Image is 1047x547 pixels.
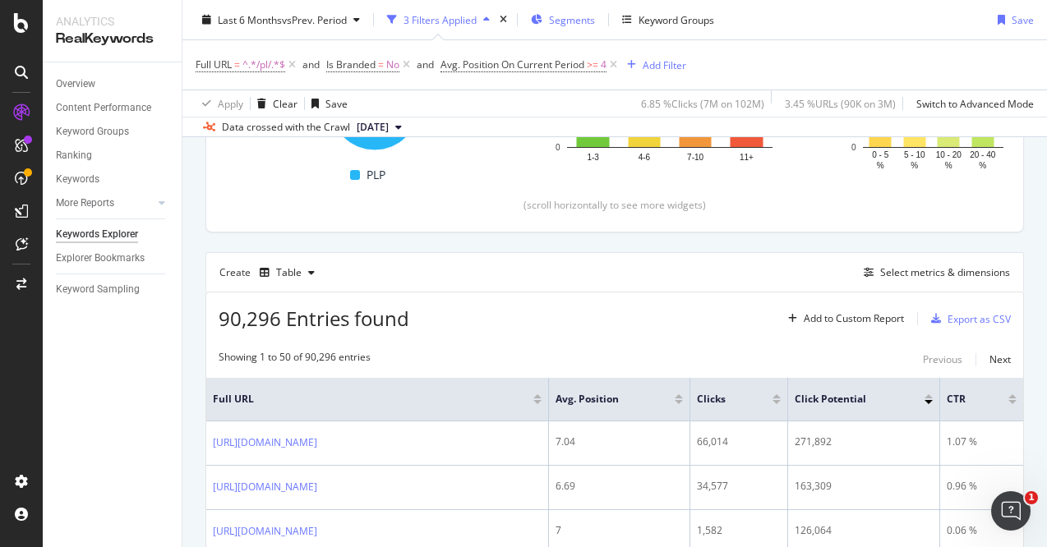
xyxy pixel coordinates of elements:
[587,57,598,71] span: >=
[979,161,986,170] text: %
[404,12,477,26] div: 3 Filters Applied
[56,123,129,140] div: Keyword Groups
[795,392,900,407] span: Click Potential
[641,96,764,110] div: 6.85 % Clicks ( 7M on 102M )
[782,306,904,332] button: Add to Custom Report
[213,523,317,540] a: [URL][DOMAIN_NAME]
[923,352,962,366] div: Previous
[880,265,1010,279] div: Select metrics & dimensions
[785,96,896,110] div: 3.45 % URLs ( 90K on 3M )
[851,143,856,152] text: 0
[234,57,240,71] span: =
[56,76,95,93] div: Overview
[947,479,1017,494] div: 0.96 %
[56,99,151,117] div: Content Performance
[945,161,952,170] text: %
[56,226,170,243] a: Keywords Explorer
[948,312,1011,326] div: Export as CSV
[417,57,434,71] div: and
[687,153,703,162] text: 7-10
[877,161,884,170] text: %
[56,147,170,164] a: Ranking
[440,57,584,71] span: Avg. Position On Current Period
[620,55,686,75] button: Add Filter
[226,198,1003,212] div: (scroll horizontally to see more widgets)
[639,153,651,162] text: 4-6
[936,150,962,159] text: 10 - 20
[357,120,389,135] span: 2025 Oct. 4th
[697,523,780,538] div: 1,582
[196,57,232,71] span: Full URL
[56,250,145,267] div: Explorer Bookmarks
[601,53,607,76] span: 4
[556,479,683,494] div: 6.69
[740,153,754,162] text: 11+
[251,90,297,117] button: Clear
[556,143,560,152] text: 0
[56,76,170,93] a: Overview
[925,306,1011,332] button: Export as CSV
[273,96,297,110] div: Clear
[910,90,1034,117] button: Switch to Advanced Mode
[991,491,1031,531] iframe: Intercom live chat
[496,11,510,28] div: times
[56,123,170,140] a: Keyword Groups
[381,7,496,33] button: 3 Filters Applied
[56,171,99,188] div: Keywords
[56,281,140,298] div: Keyword Sampling
[556,434,683,449] div: 7.04
[219,305,409,332] span: 90,296 Entries found
[804,314,904,324] div: Add to Custom Report
[282,12,347,26] span: vs Prev. Period
[367,165,385,185] span: PLP
[56,195,114,212] div: More Reports
[643,57,686,71] div: Add Filter
[947,434,1017,449] div: 1.07 %
[795,523,933,538] div: 126,064
[56,281,170,298] a: Keyword Sampling
[857,263,1010,283] button: Select metrics & dimensions
[697,479,780,494] div: 34,577
[1025,491,1038,504] span: 1
[219,350,371,370] div: Showing 1 to 50 of 90,296 entries
[222,120,350,135] div: Data crossed with the Crawl
[386,53,399,76] span: No
[219,260,321,286] div: Create
[556,392,650,407] span: Avg. Position
[242,53,285,76] span: ^.*/pl/.*$
[218,96,243,110] div: Apply
[56,13,168,30] div: Analytics
[639,12,714,26] div: Keyword Groups
[991,7,1034,33] button: Save
[587,153,599,162] text: 1-3
[56,226,138,243] div: Keywords Explorer
[795,479,933,494] div: 163,309
[872,150,888,159] text: 0 - 5
[378,57,384,71] span: =
[213,392,509,407] span: Full URL
[326,57,376,71] span: Is Branded
[56,250,170,267] a: Explorer Bookmarks
[417,57,434,72] button: and
[253,260,321,286] button: Table
[350,117,408,137] button: [DATE]
[549,12,595,26] span: Segments
[616,7,721,33] button: Keyword Groups
[947,392,984,407] span: CTR
[1012,12,1034,26] div: Save
[218,12,282,26] span: Last 6 Months
[904,150,925,159] text: 5 - 10
[56,99,170,117] a: Content Performance
[56,147,92,164] div: Ranking
[556,523,683,538] div: 7
[325,96,348,110] div: Save
[697,392,747,407] span: Clicks
[697,434,780,449] div: 66,014
[795,434,933,449] div: 271,892
[989,352,1011,366] div: Next
[923,350,962,370] button: Previous
[196,90,243,117] button: Apply
[213,479,317,495] a: [URL][DOMAIN_NAME]
[989,350,1011,370] button: Next
[213,434,317,451] a: [URL][DOMAIN_NAME]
